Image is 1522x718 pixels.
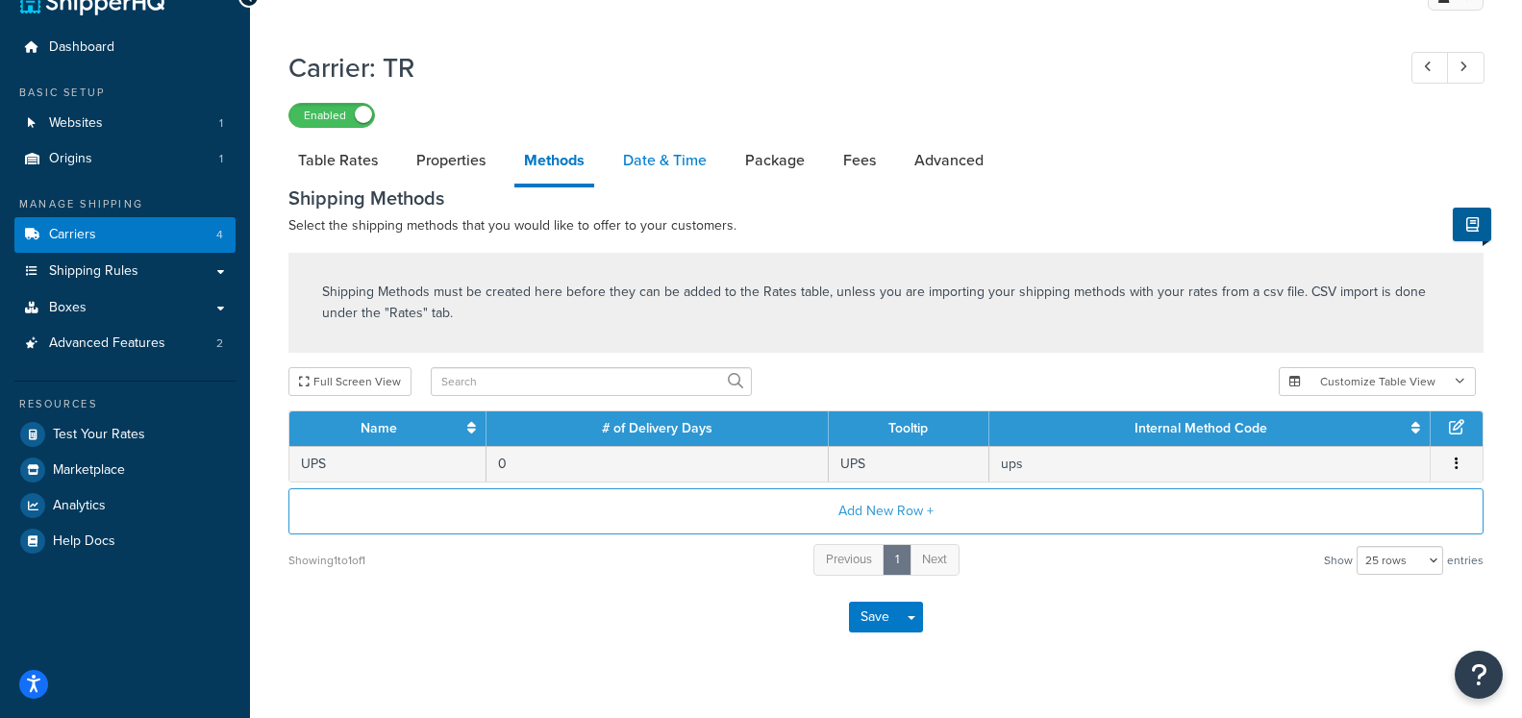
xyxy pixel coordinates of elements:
a: Boxes [14,290,236,326]
span: Analytics [53,498,106,514]
a: Previous Record [1411,52,1449,84]
button: Customize Table View [1279,367,1476,396]
a: Analytics [14,488,236,523]
div: Manage Shipping [14,196,236,212]
button: Open Resource Center [1455,651,1503,699]
td: 0 [487,446,828,482]
td: UPS [829,446,989,482]
input: Search [431,367,752,396]
span: 2 [216,335,223,352]
a: Package [736,137,814,184]
button: Show Help Docs [1453,208,1491,241]
a: Origins1 [14,141,236,177]
span: 1 [219,151,223,167]
span: Show [1324,547,1353,574]
button: Add New Row + [288,488,1484,534]
th: # of Delivery Days [487,411,828,446]
a: Date & Time [613,137,716,184]
a: Advanced [905,137,993,184]
a: Dashboard [14,30,236,65]
div: Resources [14,396,236,412]
span: Dashboard [49,39,114,56]
p: Shipping Methods must be created here before they can be added to the Rates table, unless you are... [322,282,1450,324]
span: Origins [49,151,92,167]
span: Help Docs [53,533,115,550]
a: Table Rates [288,137,387,184]
p: Select the shipping methods that you would like to offer to your customers. [288,214,1484,237]
span: Advanced Features [49,335,165,352]
span: Previous [826,550,872,568]
button: Save [849,602,901,632]
span: 4 [216,227,223,243]
a: Methods [514,137,594,187]
span: Marketplace [53,462,125,479]
a: 1 [883,544,911,576]
h1: Carrier: TR [288,49,1376,87]
button: Full Screen View [288,367,412,396]
a: Advanced Features2 [14,326,236,361]
span: Shipping Rules [49,263,138,280]
span: 1 [219,115,223,132]
a: Shipping Rules [14,254,236,289]
span: Next [922,550,947,568]
a: Previous [813,544,885,576]
span: Websites [49,115,103,132]
a: Fees [834,137,886,184]
span: Test Your Rates [53,427,145,443]
div: Basic Setup [14,85,236,101]
a: Internal Method Code [1135,418,1267,438]
a: Test Your Rates [14,417,236,452]
a: Marketplace [14,453,236,487]
a: Carriers4 [14,217,236,253]
a: Help Docs [14,524,236,558]
li: Origins [14,141,236,177]
a: Next [910,544,960,576]
a: Name [361,418,397,438]
span: entries [1447,547,1484,574]
h3: Shipping Methods [288,187,1484,209]
th: Tooltip [829,411,989,446]
div: Showing 1 to 1 of 1 [288,547,365,574]
label: Enabled [289,104,374,127]
li: Websites [14,106,236,141]
td: UPS [289,446,487,482]
span: Carriers [49,227,96,243]
a: Properties [407,137,495,184]
li: Carriers [14,217,236,253]
span: Boxes [49,300,87,316]
td: ups [989,446,1431,482]
a: Next Record [1447,52,1485,84]
li: Advanced Features [14,326,236,361]
a: Websites1 [14,106,236,141]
